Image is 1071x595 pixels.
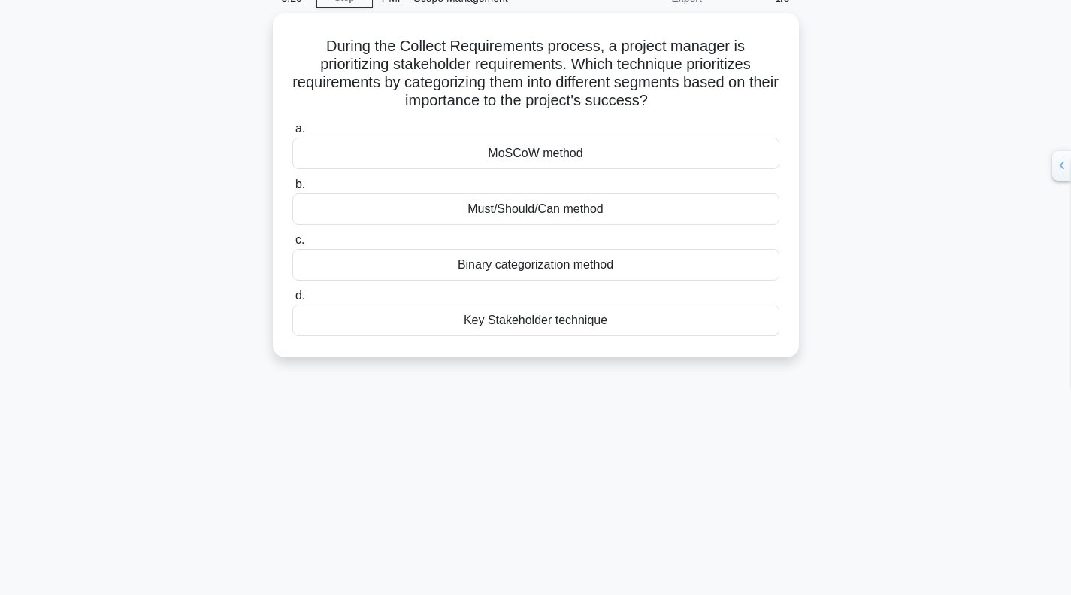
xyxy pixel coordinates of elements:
span: a. [295,122,305,135]
div: Must/Should/Can method [292,193,779,225]
h5: During the Collect Requirements process, a project manager is prioritizing stakeholder requiremen... [291,37,781,111]
div: MoSCoW method [292,138,779,169]
span: d. [295,289,305,302]
span: b. [295,178,305,190]
span: c. [295,233,304,246]
div: Key Stakeholder technique [292,305,779,336]
div: Binary categorization method [292,249,779,281]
